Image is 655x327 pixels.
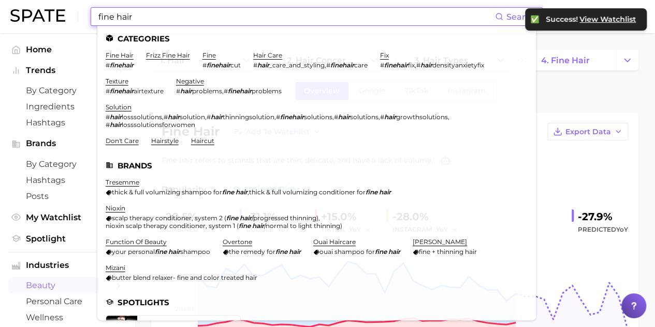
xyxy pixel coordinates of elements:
div: Success! [546,15,636,24]
div: , [106,188,391,196]
em: finehair [330,61,354,69]
span: # [106,61,110,69]
span: the remedy for [229,248,275,255]
span: fine + thinning hair [419,248,477,255]
span: beauty [26,280,109,290]
em: finehair [384,61,408,69]
span: # [380,113,384,121]
em: fine [239,222,251,230]
a: Hashtags [8,115,126,131]
span: # [106,113,110,121]
a: 4. fine hair [532,50,616,70]
a: Ingredients [8,98,126,115]
a: personal care [8,293,126,309]
a: Posts [8,188,126,204]
span: /normal to light thinning) [264,222,342,230]
em: finehair [207,61,230,69]
span: # [207,113,211,121]
span: Search [506,12,536,22]
div: , [106,214,515,230]
div: , [380,61,484,69]
em: hair [236,188,248,196]
span: # [380,61,384,69]
div: , [176,87,282,95]
span: _care_and_styling [269,61,325,69]
span: fix [408,61,415,69]
span: Posts [26,191,109,201]
span: # [276,113,280,121]
div: ✅ [530,15,541,24]
span: losssolutions [122,113,162,121]
span: Export Data [565,127,611,136]
span: Ingredients [26,102,109,111]
a: don't care [106,137,139,145]
a: Home [8,41,126,58]
em: hair [420,61,432,69]
span: solutions [350,113,379,121]
button: Export Data [547,123,628,140]
a: nioxin [106,204,125,212]
em: fine [275,248,287,255]
em: fine [366,188,377,196]
span: My Watchlist [26,212,109,222]
span: # [326,61,330,69]
a: hair care [253,51,282,59]
a: Spotlight [8,231,126,247]
em: fine [375,248,387,255]
em: fine [222,188,234,196]
span: nioxin scalp therapy conditioner, system 1 ( [106,222,239,230]
span: # [253,61,257,69]
span: Brands [26,139,109,148]
a: ouai haircare [313,238,356,246]
span: Hashtags [26,175,109,185]
a: fix [380,51,389,59]
span: # [106,87,110,95]
a: by Category [8,156,126,172]
em: hair [240,214,252,222]
input: Search here for a brand, industry, or ingredient [97,8,495,25]
a: by Category [8,82,126,98]
div: , [253,61,368,69]
em: hair [338,113,350,121]
em: hair [252,222,264,230]
a: negative [176,77,204,85]
span: care [354,61,368,69]
em: hair [168,248,180,255]
em: hair [110,121,122,129]
a: overtone [223,238,252,246]
span: ouai shampoo for [319,248,375,255]
span: # [416,61,420,69]
em: finehair [110,87,134,95]
span: cut [230,61,241,69]
span: airtexture [134,87,164,95]
a: mizani [106,264,125,272]
em: hair [110,113,122,121]
img: SPATE [10,9,65,22]
span: Predicted [578,223,628,236]
em: finehair [110,61,134,69]
a: hairstyle [151,137,179,145]
span: # [106,121,110,129]
span: # [224,87,228,95]
em: fine [155,248,167,255]
a: frizz fine hair [146,51,190,59]
span: # [334,113,338,121]
a: wellness [8,309,126,325]
span: Spotlight [26,234,109,244]
span: by Category [26,86,109,95]
span: solutions [304,113,332,121]
em: hair [388,248,400,255]
em: finehair [280,113,304,121]
span: thick & full volumizing shampoo for [112,188,222,196]
a: Hashtags [8,172,126,188]
button: Industries [8,258,126,273]
span: # [202,61,207,69]
button: Change Category [616,50,638,70]
button: Brands [8,136,126,151]
span: shampoo [180,248,210,255]
em: hair [180,87,192,95]
span: densityanxietyfix [432,61,484,69]
button: View Watchlist [579,15,636,24]
em: hair [384,113,396,121]
a: haircut [191,137,214,145]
